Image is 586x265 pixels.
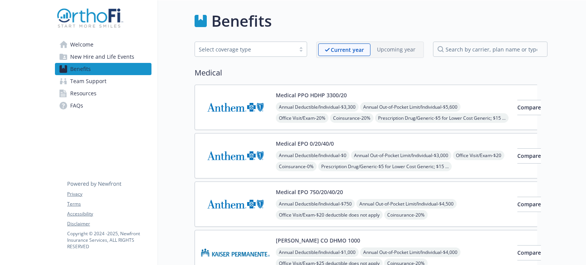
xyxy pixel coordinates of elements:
[276,210,383,220] span: Office Visit/Exam - $20 deductible does not apply
[276,188,343,196] button: Medical EPO 750/20/40/20
[70,75,106,87] span: Team Support
[276,91,347,99] button: Medical PPO HDHP 3300/20
[70,51,134,63] span: New Hire and Life Events
[55,87,151,100] a: Resources
[517,245,541,260] button: Compare
[453,151,504,160] span: Office Visit/Exam - $20
[276,247,359,257] span: Annual Deductible/Individual - $1,000
[67,210,151,217] a: Accessibility
[356,199,457,209] span: Annual Out-of-Pocket Limit/Individual - $4,500
[276,236,360,244] button: [PERSON_NAME] CO DHMO 1000
[67,220,151,227] a: Disclaimer
[211,10,272,32] h1: Benefits
[517,100,541,115] button: Compare
[331,46,364,54] p: Current year
[517,148,541,164] button: Compare
[276,151,349,160] span: Annual Deductible/Individual - $0
[433,42,547,57] input: search by carrier, plan name or type
[55,39,151,51] a: Welcome
[70,100,83,112] span: FAQs
[70,87,97,100] span: Resources
[517,152,541,159] span: Compare
[70,39,93,51] span: Welcome
[67,191,151,198] a: Privacy
[360,102,460,112] span: Annual Out-of-Pocket Limit/Individual - $5,600
[55,63,151,75] a: Benefits
[201,91,270,124] img: Anthem Blue Cross carrier logo
[55,100,151,112] a: FAQs
[370,43,422,56] span: Upcoming year
[70,63,91,75] span: Benefits
[517,249,541,256] span: Compare
[360,247,460,257] span: Annual Out-of-Pocket Limit/Individual - $4,000
[201,140,270,172] img: Anthem Blue Cross carrier logo
[318,162,452,171] span: Prescription Drug/Generic - $5 for Lower Cost Generic; $15 for Generic
[276,102,359,112] span: Annual Deductible/Individual - $3,300
[276,162,317,171] span: Coinsurance - 0%
[375,113,509,123] span: Prescription Drug/Generic - $5 for Lower Cost Generic; $15 for Generic
[55,75,151,87] a: Team Support
[276,199,355,209] span: Annual Deductible/Individual - $750
[377,45,415,53] p: Upcoming year
[517,104,541,111] span: Compare
[195,67,547,79] h2: Medical
[201,188,270,220] img: Anthem Blue Cross carrier logo
[276,140,334,148] button: Medical EPO 0/20/40/0
[384,210,428,220] span: Coinsurance - 20%
[330,113,373,123] span: Coinsurance - 20%
[351,151,451,160] span: Annual Out-of-Pocket Limit/Individual - $3,000
[67,201,151,207] a: Terms
[517,197,541,212] button: Compare
[276,113,328,123] span: Office Visit/Exam - 20%
[67,230,151,250] p: Copyright © 2024 - 2025 , Newfront Insurance Services, ALL RIGHTS RESERVED
[517,201,541,208] span: Compare
[55,51,151,63] a: New Hire and Life Events
[199,45,291,53] div: Select coverage type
